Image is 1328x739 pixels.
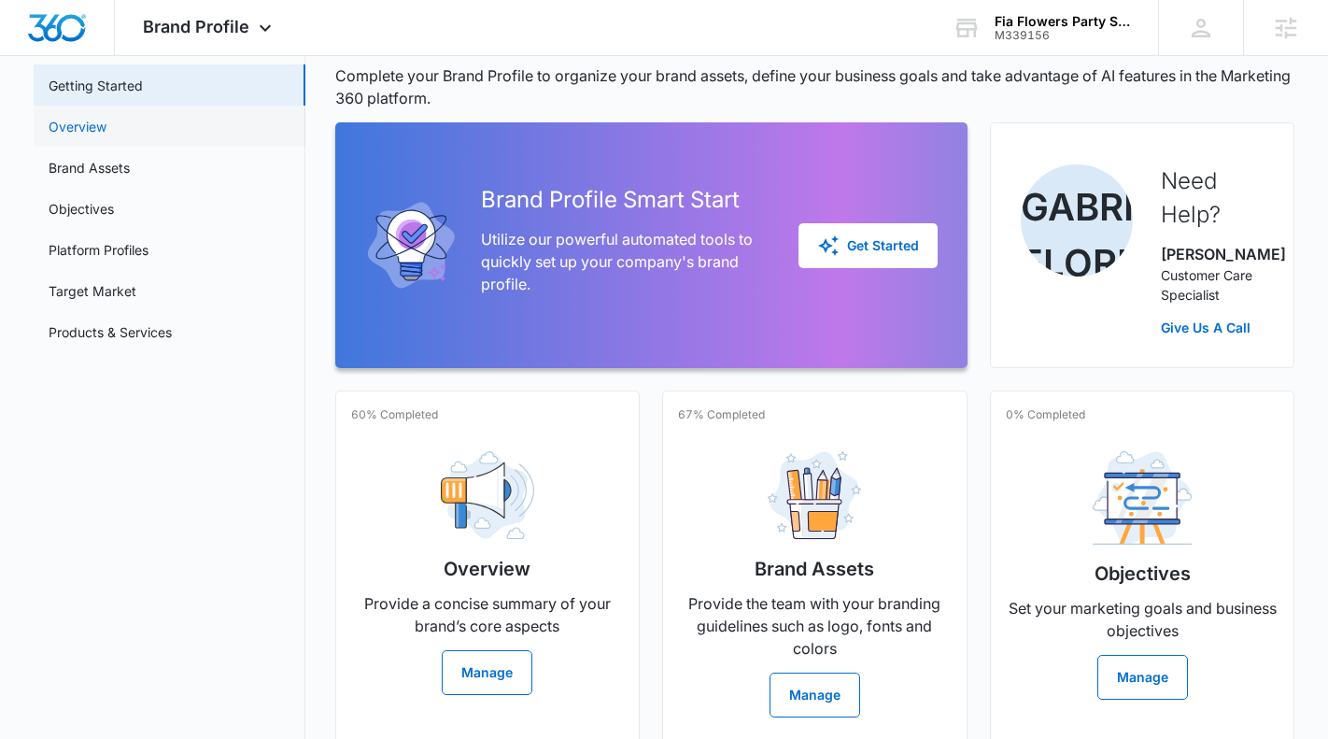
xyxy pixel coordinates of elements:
[798,223,938,268] button: Get Started
[1161,265,1264,305] p: Customer Care Specialist
[1021,164,1133,277] img: Gabriel FloresElkins
[49,281,136,301] a: Target Market
[817,234,919,257] div: Get Started
[678,592,952,660] p: Provide the team with your branding guidelines such as logo, fonts and colors
[49,76,143,95] a: Getting Started
[995,14,1131,29] div: account name
[49,117,106,136] a: Overview
[1161,318,1264,337] a: Give Us A Call
[442,650,532,695] button: Manage
[351,592,625,637] p: Provide a concise summary of your brand’s core aspects
[481,183,769,217] h2: Brand Profile Smart Start
[351,406,438,423] p: 60% Completed
[444,555,530,583] h2: Overview
[770,673,860,718] button: Manage
[335,64,1295,109] p: Complete your Brand Profile to organize your brand assets, define your business goals and take ad...
[49,322,172,342] a: Products & Services
[1006,406,1085,423] p: 0% Completed
[1006,597,1279,642] p: Set your marketing goals and business objectives
[49,240,148,260] a: Platform Profiles
[481,228,769,295] p: Utilize our powerful automated tools to quickly set up your company's brand profile.
[49,158,130,178] a: Brand Assets
[678,406,765,423] p: 67% Completed
[1161,164,1264,232] h2: Need Help?
[755,555,874,583] h2: Brand Assets
[1097,655,1188,700] button: Manage
[1161,243,1264,265] p: [PERSON_NAME]
[49,199,114,219] a: Objectives
[143,17,249,36] span: Brand Profile
[995,29,1131,42] div: account id
[1095,560,1191,588] h2: Objectives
